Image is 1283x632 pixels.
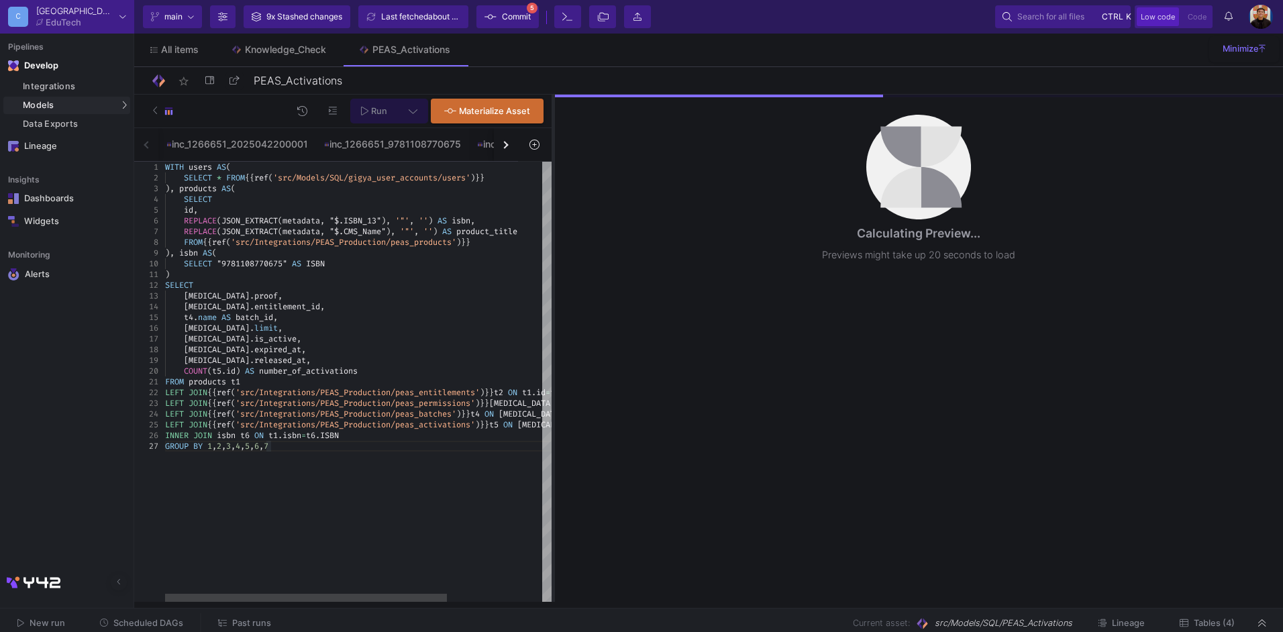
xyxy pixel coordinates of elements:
div: Calculating Preview... [857,225,980,242]
button: Low code [1137,7,1179,26]
span: 2 [217,441,221,452]
span: , [278,323,283,333]
span: {{ [207,419,217,430]
span: [MEDICAL_DATA] [517,419,583,430]
span: ON [508,387,517,398]
span: ( [268,172,273,183]
span: FROM [165,376,184,387]
span: expired_at [254,344,301,355]
span: , [240,441,245,452]
span: ISBN [320,430,339,441]
a: Navigation iconDashboards [3,188,130,209]
span: ( [217,215,221,226]
div: 25 [134,419,158,430]
span: ref [212,237,226,248]
span: Scheduled DAGs [113,618,183,628]
span: {{ [245,172,254,183]
div: 14 [134,301,158,312]
img: Navigation icon [8,216,19,227]
span: }} [461,409,470,419]
span: FROM [184,237,203,248]
span: , [301,344,306,355]
span: ( [207,366,212,376]
span: number_of_activations [259,366,358,376]
span: JSON_EXTRACT [221,226,278,237]
span: [MEDICAL_DATA] [184,333,250,344]
span: Code [1188,12,1207,21]
mat-icon: star_border [176,73,192,89]
span: t4 [470,409,480,419]
span: JOIN [189,398,207,409]
div: 16 [134,323,158,333]
span: SELECT [184,258,212,269]
span: {{ [203,237,212,248]
span: ' [470,419,475,430]
span: [MEDICAL_DATA] [184,291,250,301]
button: 9x Stashed changes [244,5,350,28]
span: t6 [240,430,250,441]
span: ) [470,172,475,183]
span: ( [231,409,236,419]
button: Last fetchedabout 3 hours ago [358,5,468,28]
span: 1 [207,441,212,452]
span: WITH [165,162,184,172]
span: t1 [231,376,240,387]
span: JOIN [189,409,207,419]
span: , [221,441,226,452]
span: src/Models/SQL/PEAS_Activations [935,617,1072,629]
div: Widgets [24,216,111,227]
span: '' [423,226,433,237]
span: LEFT [165,409,184,419]
span: Low code [1141,12,1175,21]
span: ) [165,269,170,280]
span: , [297,333,301,344]
div: Alerts [25,268,112,280]
div: 3 [134,183,158,194]
span: 7 [264,441,268,452]
div: 19 [134,355,158,366]
span: isbn [452,215,470,226]
div: 24 [134,409,158,419]
span: "$.CMS_Name" [329,226,386,237]
span: ( [226,237,231,248]
span: }} [480,419,489,430]
span: {{ [207,387,217,398]
div: 27 [134,441,158,452]
span: . [250,323,254,333]
span: ref [254,172,268,183]
span: [MEDICAL_DATA] [184,301,250,312]
div: 9x Stashed changes [266,7,342,27]
span: AS [245,366,254,376]
div: 7 [134,226,158,237]
button: Run [350,99,398,123]
div: inc_1266651_2025042200001 [166,139,308,150]
div: 9 [134,248,158,258]
div: 1 [134,162,158,172]
span: 3 [226,441,231,452]
img: Tab icon [358,44,370,56]
div: PEAS_Activations [372,44,450,55]
span: {{ [207,398,217,409]
span: , [278,291,283,301]
span: }} [480,398,489,409]
button: Code [1184,7,1211,26]
span: ctrl [1102,9,1123,25]
span: about 3 hours ago [428,11,496,21]
span: , [409,215,414,226]
button: main [143,5,202,28]
div: 6 [134,215,158,226]
div: 13 [134,291,158,301]
div: [GEOGRAPHIC_DATA] [36,7,114,15]
div: Develop [24,60,44,71]
a: Navigation iconWidgets [3,211,130,232]
span: . [193,312,198,323]
span: SELECT [184,172,212,183]
span: Materialize Asset [459,106,530,116]
span: }} [461,237,470,248]
span: 'src/Integrations/PEAS_Production/peas_activations [236,419,470,430]
img: Navigation icon [8,60,19,71]
span: Tables (4) [1194,618,1235,628]
span: ( [217,226,221,237]
span: '' [419,215,428,226]
span: 5 [245,441,250,452]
